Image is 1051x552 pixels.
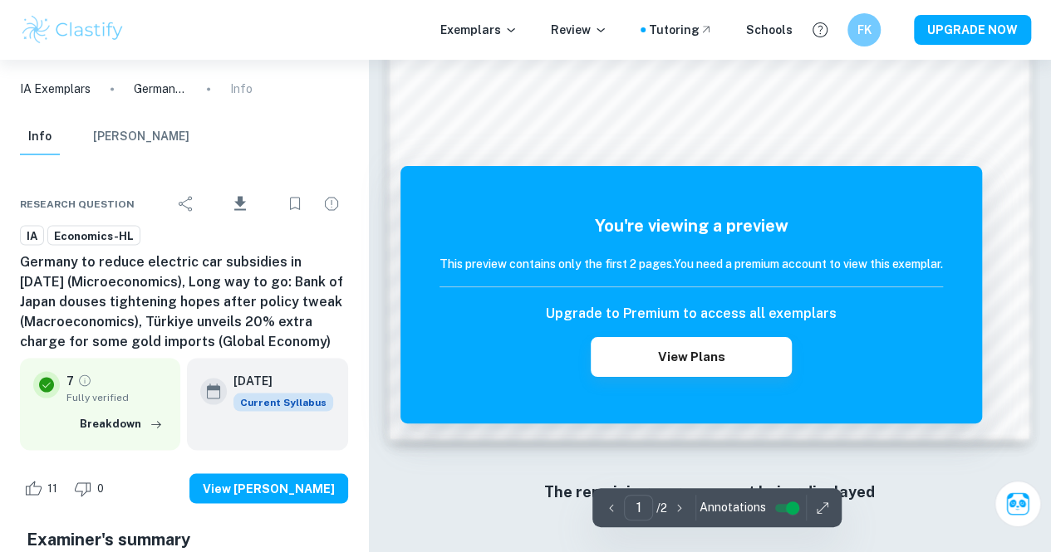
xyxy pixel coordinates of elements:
div: Report issue [315,187,348,220]
span: Research question [20,196,135,211]
button: Ask Clai [995,481,1041,527]
h6: Germany to reduce electric car subsidies in [DATE] (Microeconomics), Long way to go: Bank of Japa... [20,252,348,351]
div: Share [169,187,203,220]
button: Breakdown [76,411,167,436]
button: View [PERSON_NAME] [189,473,348,503]
p: / 2 [656,499,667,517]
div: Bookmark [278,187,312,220]
a: Schools [746,21,793,39]
h6: FK [855,21,874,39]
span: Current Syllabus [233,393,333,411]
p: Exemplars [440,21,518,39]
button: Info [20,119,60,155]
button: UPGRADE NOW [914,15,1031,45]
span: IA [21,227,43,244]
div: Dislike [70,475,113,501]
p: Review [551,21,607,39]
button: [PERSON_NAME] [93,119,189,155]
span: Fully verified [66,389,167,404]
img: Clastify logo [20,13,125,46]
a: Tutoring [649,21,713,39]
div: This exemplar is based on the current syllabus. Feel free to refer to it for inspiration/ideas wh... [233,393,333,411]
span: Annotations [700,499,766,516]
span: Economics-HL [48,227,140,244]
span: 0 [88,480,113,496]
h6: [DATE] [233,371,320,389]
h6: Upgrade to Premium to access all exemplars [546,304,837,324]
h6: This preview contains only the first 2 pages. You need a premium account to view this exemplar. [440,255,943,273]
h5: Examiner's summary [27,526,341,551]
a: Grade fully verified [77,373,92,388]
h6: The remaining pages are not being displayed [424,480,995,503]
button: FK [847,13,881,46]
button: Help and Feedback [806,16,834,44]
a: Economics-HL [47,225,140,246]
p: Germany to reduce electric car subsidies in [DATE] (Microeconomics), Long way to go: Bank of Japa... [134,80,187,98]
span: 11 [38,480,66,496]
div: Download [206,182,275,225]
p: Info [230,80,253,98]
a: IA Exemplars [20,80,91,98]
div: Like [20,475,66,501]
button: View Plans [591,337,792,377]
a: IA [20,225,44,246]
p: 7 [66,371,74,389]
h5: You're viewing a preview [440,213,943,238]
